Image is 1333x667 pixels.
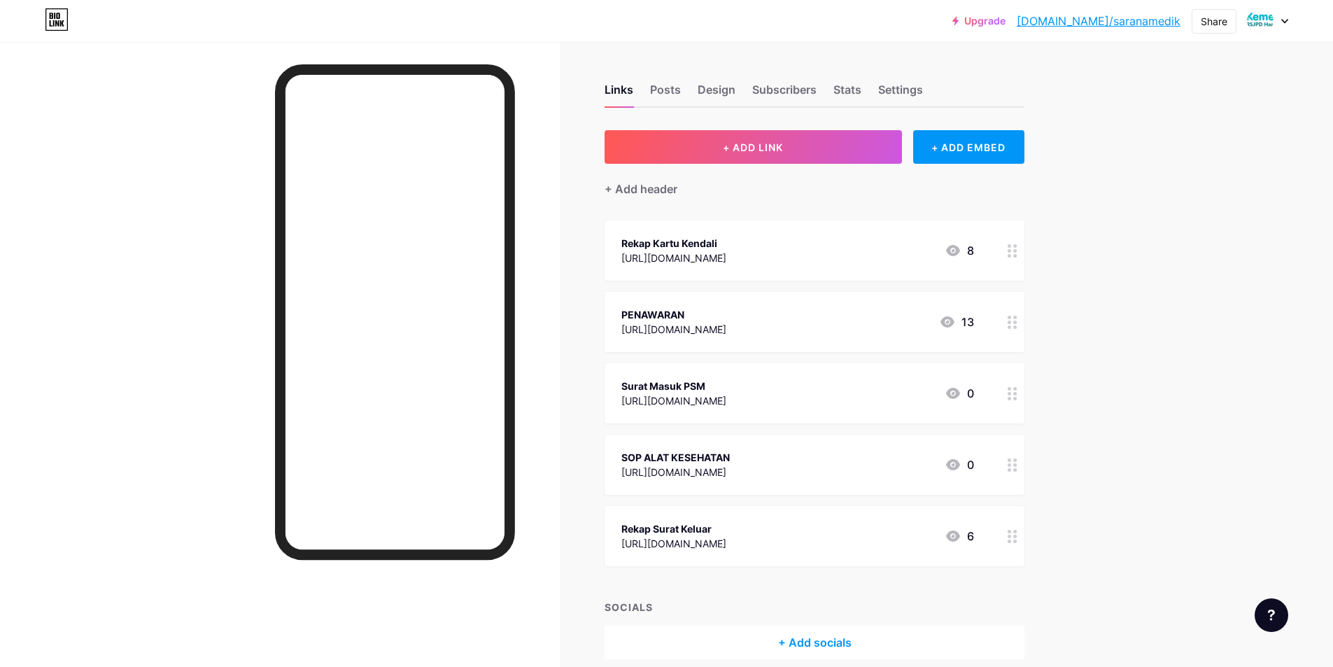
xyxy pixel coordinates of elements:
div: Settings [878,81,923,106]
span: + ADD LINK [723,141,783,153]
div: [URL][DOMAIN_NAME] [621,536,726,551]
div: Stats [833,81,861,106]
div: [URL][DOMAIN_NAME] [621,393,726,408]
div: 13 [939,314,974,330]
div: [URL][DOMAIN_NAME] [621,322,726,337]
div: + ADD EMBED [913,130,1024,164]
div: Surat Masuk PSM [621,379,726,393]
div: PENAWARAN [621,307,726,322]
div: [URL][DOMAIN_NAME] [621,251,726,265]
div: Design [698,81,735,106]
div: + Add socials [605,626,1024,659]
a: [DOMAIN_NAME]/saranamedik [1017,13,1180,29]
a: Upgrade [952,15,1006,27]
div: + Add header [605,181,677,197]
div: Rekap Kartu Kendali [621,236,726,251]
div: Rekap Surat Keluar [621,521,726,536]
button: + ADD LINK [605,130,902,164]
div: Posts [650,81,681,106]
div: 8 [945,242,974,259]
img: saranamedik [1247,8,1274,34]
div: 0 [945,456,974,473]
div: SOP ALAT KESEHATAN [621,450,730,465]
div: 0 [945,385,974,402]
div: [URL][DOMAIN_NAME] [621,465,730,479]
div: 6 [945,528,974,545]
div: Links [605,81,633,106]
div: Share [1201,14,1227,29]
div: Subscribers [752,81,817,106]
div: SOCIALS [605,600,1024,615]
